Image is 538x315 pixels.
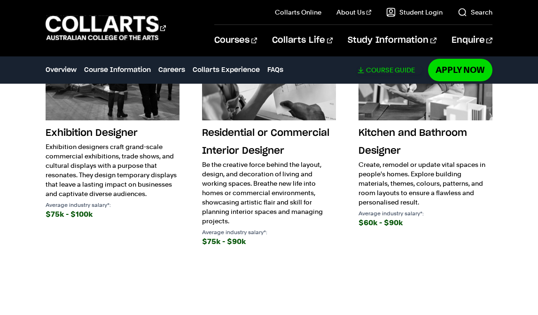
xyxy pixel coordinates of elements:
a: Collarts Life [272,25,333,56]
div: $60k - $90k [359,216,492,229]
a: FAQs [267,65,283,75]
div: $75k - $90k [202,235,336,248]
p: Average industry salary*: [202,229,336,235]
a: Course Guide [358,66,422,74]
h3: Exhibition Designer [46,124,179,142]
div: Go to homepage [46,15,166,41]
a: Study Information [348,25,436,56]
a: Overview [46,65,77,75]
a: Collarts Online [275,8,321,17]
a: Collarts Experience [193,65,260,75]
p: Average industry salary*: [46,202,179,208]
p: Average industry salary*: [359,211,492,216]
a: Careers [158,65,185,75]
a: About Us [336,8,371,17]
h3: Residential or Commercial Interior Designer [202,124,336,160]
a: Course Information [84,65,151,75]
a: Enquire [452,25,492,56]
p: Exhibition designers craft grand-scale commercial exhibitions, trade shows, and cultural displays... [46,142,179,198]
a: Search [458,8,492,17]
h3: Kitchen and Bathroom Designer [359,124,492,160]
div: $75k - $100k [46,208,179,221]
p: Be the creative force behind the layout, design, and decoration of living and working spaces. Bre... [202,160,336,226]
a: Student Login [386,8,443,17]
a: Courses [214,25,257,56]
p: Create, remodel or update vital spaces in people's homes. Explore building materials, themes, col... [359,160,492,207]
a: Apply Now [428,59,492,81]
